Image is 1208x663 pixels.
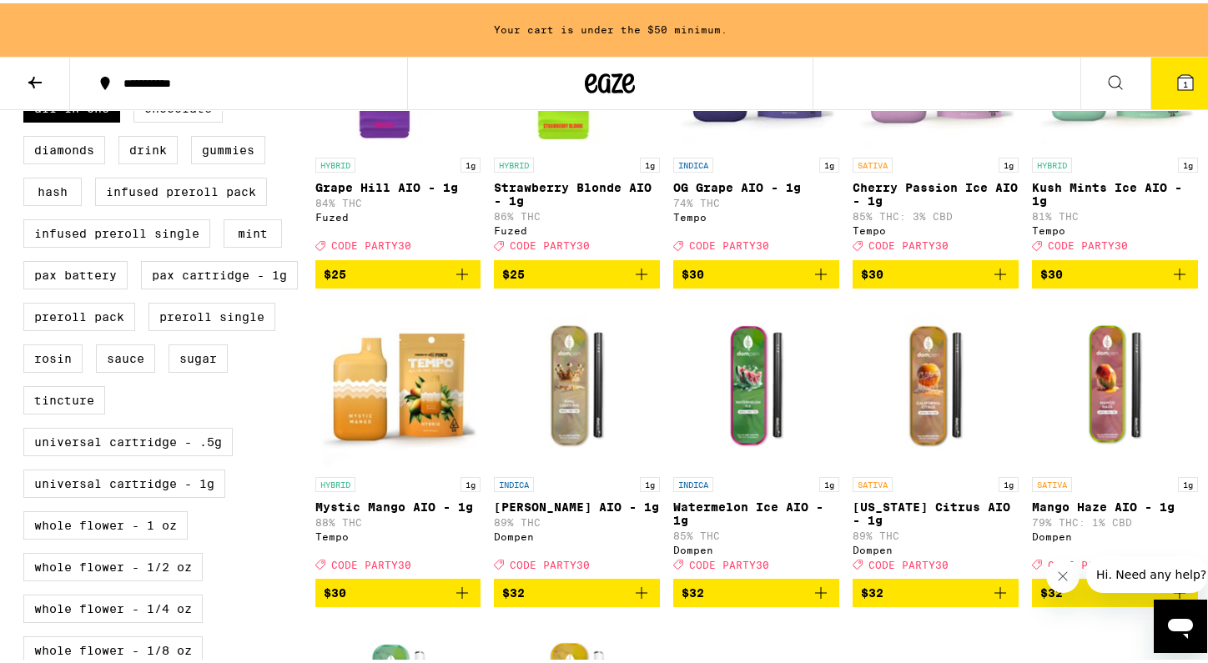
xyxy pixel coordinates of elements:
[315,178,481,191] p: Grape Hill AIO - 1g
[315,208,481,219] div: Fuzed
[861,583,883,596] span: $32
[494,257,660,285] button: Add to bag
[673,527,839,538] p: 85% THC
[640,474,660,489] p: 1g
[1032,528,1198,539] div: Dompen
[1040,583,1063,596] span: $32
[853,222,1019,233] div: Tempo
[95,174,267,203] label: Infused Preroll Pack
[23,633,203,661] label: Whole Flower - 1/8 oz
[868,238,949,249] span: CODE PARTY30
[1046,556,1080,590] iframe: Close message
[853,257,1019,285] button: Add to bag
[689,556,769,567] span: CODE PARTY30
[502,583,525,596] span: $32
[1086,553,1207,590] iframe: Message from company
[1178,474,1198,489] p: 1g
[1032,257,1198,285] button: Add to bag
[494,208,660,218] p: 86% THC
[315,299,481,465] img: Tempo - Mystic Mango AIO - 1g
[331,238,411,249] span: CODE PARTY30
[868,556,949,567] span: CODE PARTY30
[315,474,355,489] p: HYBRID
[1032,514,1198,525] p: 79% THC: 1% CBD
[502,264,525,278] span: $25
[461,154,481,169] p: 1g
[23,424,233,453] label: Universal Cartridge - .5g
[819,474,839,489] p: 1g
[673,474,713,489] p: INDICA
[510,238,590,249] span: CODE PARTY30
[494,514,660,525] p: 89% THC
[689,238,769,249] span: CODE PARTY30
[1032,208,1198,218] p: 81% THC
[324,264,346,278] span: $25
[1032,222,1198,233] div: Tempo
[315,154,355,169] p: HYBRID
[96,341,155,369] label: Sauce
[853,541,1019,552] div: Dompen
[1032,299,1198,575] a: Open page for Mango Haze AIO - 1g from Dompen
[494,497,660,510] p: [PERSON_NAME] AIO - 1g
[673,257,839,285] button: Add to bag
[494,474,534,489] p: INDICA
[23,299,135,328] label: Preroll Pack
[673,299,839,465] img: Dompen - Watermelon Ice AIO - 1g
[148,299,275,328] label: Preroll Single
[1032,178,1198,204] p: Kush Mints Ice AIO - 1g
[999,474,1019,489] p: 1g
[23,174,82,203] label: Hash
[1183,76,1188,86] span: 1
[673,299,839,575] a: Open page for Watermelon Ice AIO - 1g from Dompen
[673,178,839,191] p: OG Grape AIO - 1g
[494,575,660,604] button: Add to bag
[169,341,228,369] label: Sugar
[1032,154,1072,169] p: HYBRID
[23,133,105,161] label: Diamonds
[640,154,660,169] p: 1g
[1154,596,1207,650] iframe: Button to launch messaging window
[461,474,481,489] p: 1g
[315,257,481,285] button: Add to bag
[1032,575,1198,604] button: Add to bag
[1048,238,1128,249] span: CODE PARTY30
[853,178,1019,204] p: Cherry Passion Ice AIO - 1g
[315,528,481,539] div: Tempo
[853,299,1019,465] img: Dompen - California Citrus AIO - 1g
[510,556,590,567] span: CODE PARTY30
[673,541,839,552] div: Dompen
[494,154,534,169] p: HYBRID
[494,222,660,233] div: Fuzed
[673,575,839,604] button: Add to bag
[23,591,203,620] label: Whole Flower - 1/4 oz
[315,514,481,525] p: 88% THC
[315,299,481,575] a: Open page for Mystic Mango AIO - 1g from Tempo
[494,528,660,539] div: Dompen
[673,497,839,524] p: Watermelon Ice AIO - 1g
[853,527,1019,538] p: 89% THC
[494,299,660,575] a: Open page for King Louis XIII AIO - 1g from Dompen
[1178,154,1198,169] p: 1g
[23,550,203,578] label: Whole Flower - 1/2 oz
[682,264,704,278] span: $30
[1032,299,1198,465] img: Dompen - Mango Haze AIO - 1g
[23,258,128,286] label: PAX Battery
[315,575,481,604] button: Add to bag
[1040,264,1063,278] span: $30
[141,258,298,286] label: PAX Cartridge - 1g
[673,208,839,219] div: Tempo
[853,575,1019,604] button: Add to bag
[1032,497,1198,510] p: Mango Haze AIO - 1g
[118,133,178,161] label: Drink
[853,497,1019,524] p: [US_STATE] Citrus AIO - 1g
[494,178,660,204] p: Strawberry Blonde AIO - 1g
[819,154,839,169] p: 1g
[331,556,411,567] span: CODE PARTY30
[224,216,282,244] label: Mint
[853,299,1019,575] a: Open page for California Citrus AIO - 1g from Dompen
[494,299,660,465] img: Dompen - King Louis XIII AIO - 1g
[861,264,883,278] span: $30
[853,154,893,169] p: SATIVA
[315,497,481,510] p: Mystic Mango AIO - 1g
